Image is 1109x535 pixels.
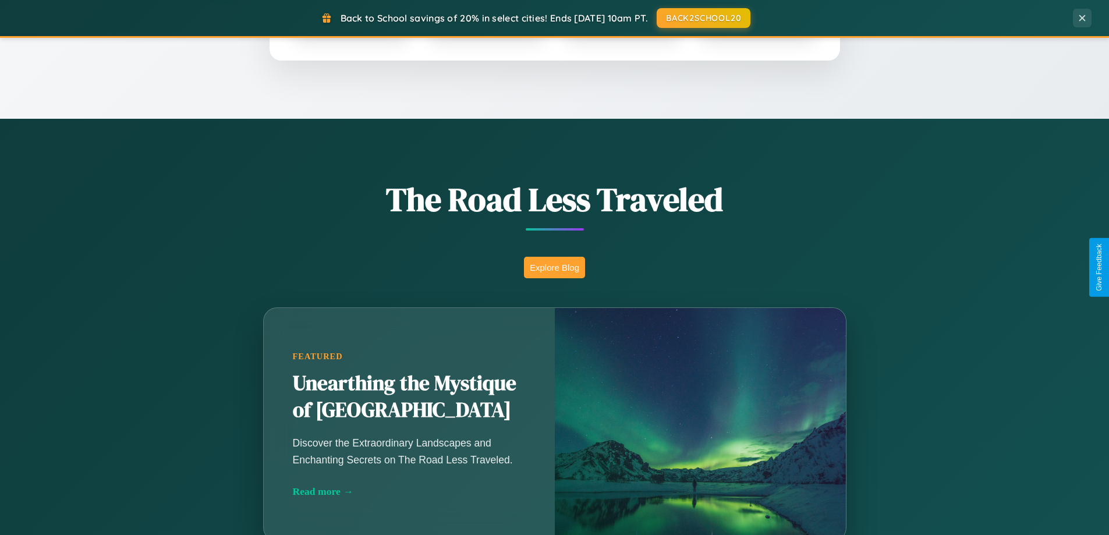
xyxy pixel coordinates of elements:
[524,257,585,278] button: Explore Blog
[293,486,526,498] div: Read more →
[205,177,904,222] h1: The Road Less Traveled
[293,370,526,424] h2: Unearthing the Mystique of [GEOGRAPHIC_DATA]
[1095,244,1103,291] div: Give Feedback
[341,12,648,24] span: Back to School savings of 20% in select cities! Ends [DATE] 10am PT.
[293,435,526,467] p: Discover the Extraordinary Landscapes and Enchanting Secrets on The Road Less Traveled.
[293,352,526,362] div: Featured
[657,8,750,28] button: BACK2SCHOOL20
